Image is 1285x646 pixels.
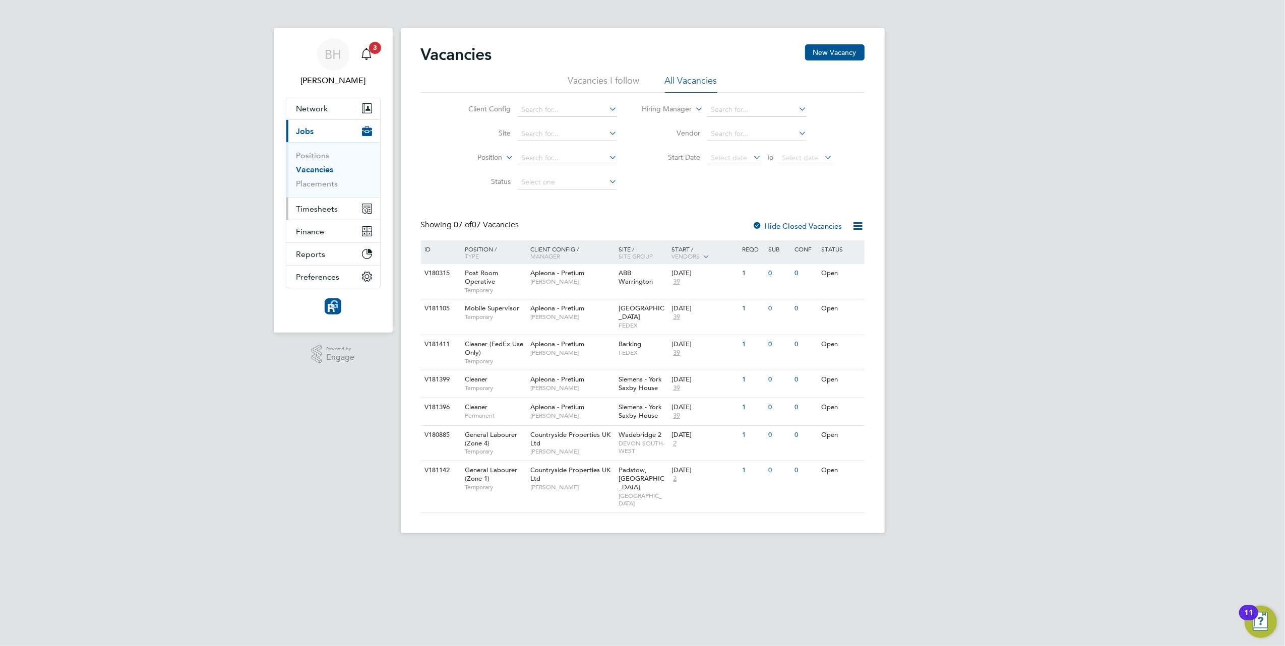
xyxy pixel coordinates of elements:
[740,461,766,480] div: 1
[518,151,617,165] input: Search for...
[518,127,617,141] input: Search for...
[792,335,819,354] div: 0
[422,461,458,480] div: V181142
[312,345,354,364] a: Powered byEngage
[665,75,717,93] li: All Vacancies
[671,375,737,384] div: [DATE]
[528,240,616,265] div: Client Config /
[707,103,807,117] input: Search for...
[766,398,792,417] div: 0
[616,240,669,265] div: Site /
[286,75,381,87] span: Bradley Harris
[465,466,517,483] span: General Labourer (Zone 1)
[819,299,863,318] div: Open
[619,304,664,321] span: [GEOGRAPHIC_DATA]
[296,249,326,259] span: Reports
[805,44,865,60] button: New Vacancy
[740,335,766,354] div: 1
[296,104,328,113] span: Network
[286,198,380,220] button: Timesheets
[457,240,528,265] div: Position /
[671,349,682,357] span: 39
[274,28,393,333] nav: Main navigation
[619,492,666,507] span: [GEOGRAPHIC_DATA]
[465,304,519,312] span: Mobile Supervisor
[530,384,614,392] span: [PERSON_NAME]
[530,349,614,357] span: [PERSON_NAME]
[530,304,584,312] span: Apleona - Pretium
[326,345,354,353] span: Powered by
[671,269,737,278] div: [DATE]
[819,461,863,480] div: Open
[286,120,380,142] button: Jobs
[518,103,617,117] input: Search for...
[782,153,818,162] span: Select date
[740,370,766,389] div: 1
[422,240,458,257] div: ID
[642,128,700,138] label: Vendor
[422,335,458,354] div: V181411
[465,403,487,411] span: Cleaner
[766,370,792,389] div: 0
[453,128,511,138] label: Site
[568,75,640,93] li: Vacancies I follow
[422,264,458,283] div: V180315
[422,398,458,417] div: V181396
[465,286,525,294] span: Temporary
[465,269,498,286] span: Post Room Operative
[296,151,330,160] a: Positions
[453,104,511,113] label: Client Config
[619,252,653,260] span: Site Group
[369,42,381,54] span: 3
[740,240,766,257] div: Reqd
[819,240,863,257] div: Status
[530,466,610,483] span: Countryside Properties UK Ltd
[465,357,525,365] span: Temporary
[530,375,584,383] span: Apleona - Pretium
[671,466,737,475] div: [DATE]
[671,431,737,439] div: [DATE]
[530,313,614,321] span: [PERSON_NAME]
[619,403,662,420] span: Siemens - York Saxby House
[296,272,340,282] span: Preferences
[530,252,560,260] span: Manager
[465,252,479,260] span: Type
[296,227,325,236] span: Finance
[465,384,525,392] span: Temporary
[792,264,819,283] div: 0
[453,177,511,186] label: Status
[763,151,776,164] span: To
[619,269,653,286] span: ABB Warrington
[766,335,792,354] div: 0
[444,153,502,163] label: Position
[286,220,380,242] button: Finance
[619,439,666,455] span: DEVON SOUTH-WEST
[286,142,380,197] div: Jobs
[819,335,863,354] div: Open
[325,298,341,314] img: resourcinggroup-logo-retina.png
[619,375,662,392] span: Siemens - York Saxby House
[819,264,863,283] div: Open
[518,175,617,189] input: Select one
[465,412,525,420] span: Permanent
[422,426,458,444] div: V180885
[671,278,682,286] span: 39
[530,430,610,447] span: Countryside Properties UK Ltd
[1245,606,1277,638] button: Open Resource Center, 11 new notifications
[792,398,819,417] div: 0
[530,269,584,277] span: Apleona - Pretium
[325,48,341,61] span: BH
[421,220,521,230] div: Showing
[296,204,338,214] span: Timesheets
[792,426,819,444] div: 0
[356,38,377,71] a: 3
[642,153,700,162] label: Start Date
[619,340,641,348] span: Barking
[711,153,747,162] span: Select date
[740,299,766,318] div: 1
[530,447,614,456] span: [PERSON_NAME]
[766,461,792,480] div: 0
[740,398,766,417] div: 1
[422,299,458,318] div: V181105
[819,426,863,444] div: Open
